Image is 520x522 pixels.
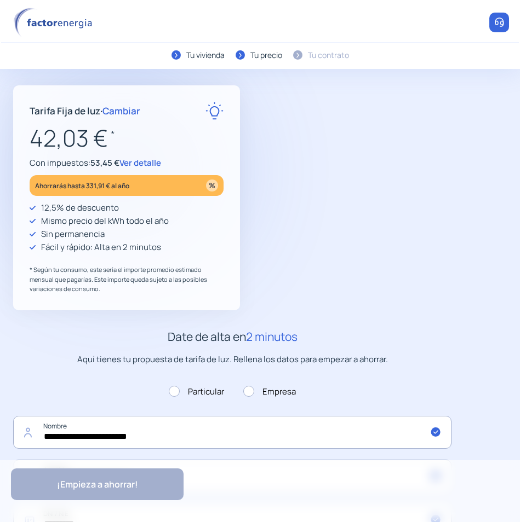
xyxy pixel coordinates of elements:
label: Particular [169,385,224,398]
p: * Según tu consumo, este sería el importe promedio estimado mensual que pagarías. Este importe qu... [30,265,224,294]
img: logo factor [11,8,99,38]
p: Fácil y rápido: Alta en 2 minutos [41,241,161,254]
h2: Date de alta en [13,328,452,346]
span: 2 minutos [246,329,298,344]
p: Aquí tienes tu propuesta de tarifa de luz. Rellena los datos para empezar a ahorrar. [13,353,452,366]
div: Tu contrato [308,49,349,61]
p: 12,5% de descuento [41,201,119,214]
p: Con impuestos: [30,156,224,170]
div: Tu vivienda [186,49,225,61]
p: Ahorrarás hasta 331,91 € al año [35,179,129,192]
img: rate-E.svg [205,102,224,120]
span: Cambiar [102,105,140,117]
span: Ver detalle [119,157,161,169]
label: Empresa [243,385,296,398]
span: 53,45 € [90,157,119,169]
p: Mismo precio del kWh todo el año [41,214,169,228]
img: percentage_icon.svg [206,179,218,192]
img: llamar [494,17,505,28]
p: Tarifa Fija de luz · [30,103,140,118]
div: Tu precio [250,49,282,61]
p: Sin permanencia [41,228,105,241]
p: 42,03 € [30,120,224,156]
